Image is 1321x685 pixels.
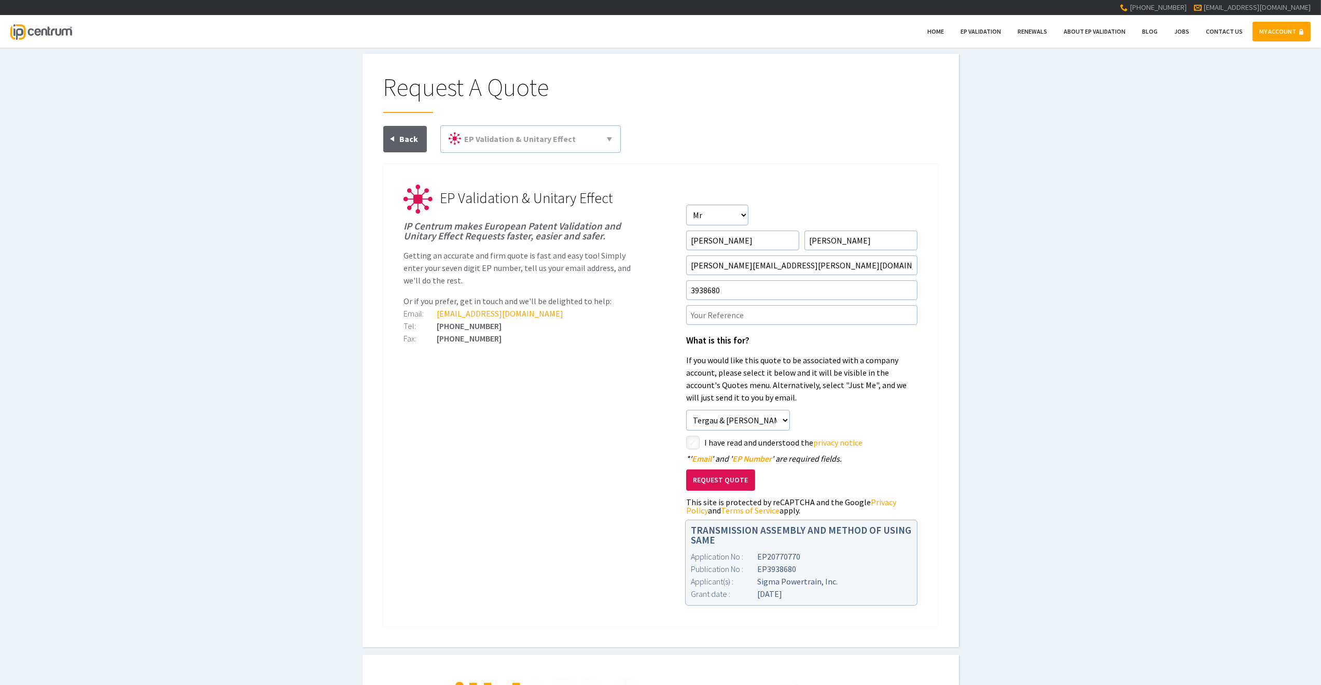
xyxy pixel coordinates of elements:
input: Email [686,255,917,275]
a: MY ACCOUNT [1253,22,1311,41]
span: Email [692,453,712,464]
div: ' ' and ' ' are required fields. [686,454,917,463]
span: EP Validation [961,27,1001,35]
a: Contact Us [1199,22,1249,41]
a: Blog [1135,22,1164,41]
h1: What is this for? [686,336,917,346]
a: Jobs [1167,22,1196,41]
div: [PHONE_NUMBER] [404,334,635,342]
h1: IP Centrum makes European Patent Validation and Unitary Effect Requests faster, easier and safer. [404,221,635,241]
a: Terms of Service [721,505,780,516]
span: Jobs [1174,27,1189,35]
span: EP Number [732,453,772,464]
a: Renewals [1011,22,1054,41]
div: [PHONE_NUMBER] [404,322,635,330]
span: Home [927,27,944,35]
div: Tel: [404,322,437,330]
div: Sigma Powertrain, Inc. [691,575,912,588]
span: Blog [1142,27,1158,35]
input: EP Number [686,280,917,300]
span: Contact Us [1206,27,1243,35]
a: IP Centrum [10,15,72,48]
div: Publication No : [691,563,757,575]
span: Renewals [1018,27,1047,35]
a: EP Validation & Unitary Effect [445,130,616,148]
a: [EMAIL_ADDRESS][DOMAIN_NAME] [1203,3,1311,12]
div: Grant date : [691,588,757,600]
input: Your Reference [686,305,917,325]
div: EP20770770 [691,550,912,563]
p: If you would like this quote to be associated with a company account, please select it below and ... [686,354,917,404]
input: Surname [804,231,917,250]
div: EP3938680 [691,563,912,575]
label: I have read and understood the [704,436,917,449]
div: Email: [404,309,437,318]
p: Or if you prefer, get in touch and we'll be delighted to help: [404,295,635,307]
h1: TRANSMISSION ASSEMBLY AND METHOD OF USING SAME [691,525,912,545]
h1: Request A Quote [383,75,938,113]
a: Privacy Policy [686,497,896,516]
a: Back [383,126,427,152]
span: [PHONE_NUMBER] [1130,3,1187,12]
label: styled-checkbox [686,436,700,449]
span: About EP Validation [1064,27,1125,35]
span: Back [400,134,419,144]
div: Fax: [404,334,437,342]
a: Home [921,22,951,41]
a: About EP Validation [1057,22,1132,41]
a: EP Validation [954,22,1008,41]
div: [DATE] [691,588,912,600]
button: Request Quote [686,469,755,491]
p: Getting an accurate and firm quote is fast and easy too! Simply enter your seven digit EP number,... [404,249,635,287]
div: This site is protected by reCAPTCHA and the Google and apply. [686,498,917,515]
input: First Name [686,231,799,250]
a: [EMAIL_ADDRESS][DOMAIN_NAME] [437,308,564,319]
div: Applicant(s) : [691,575,757,588]
div: Application No : [691,550,757,563]
span: EP Validation & Unitary Effect [440,189,614,207]
span: EP Validation & Unitary Effect [465,134,576,144]
a: privacy notice [813,437,863,448]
